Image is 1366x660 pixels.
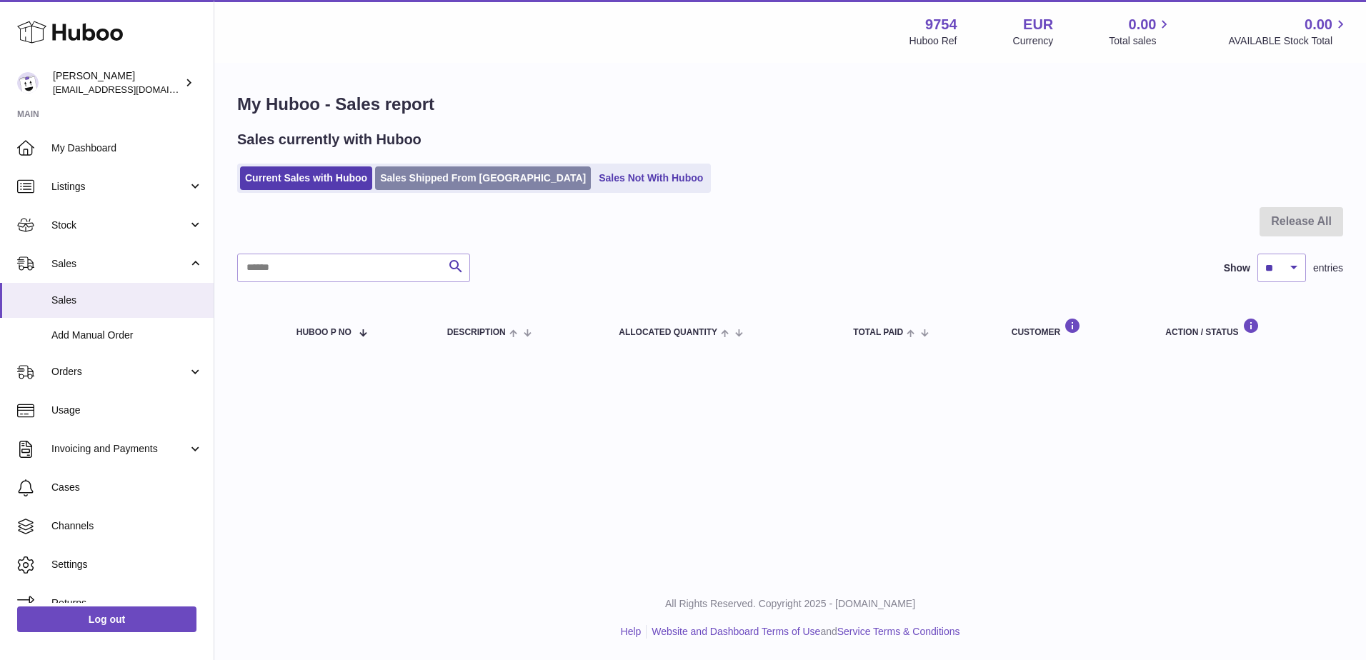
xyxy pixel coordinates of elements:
p: All Rights Reserved. Copyright 2025 - [DOMAIN_NAME] [226,597,1355,611]
a: 0.00 AVAILABLE Stock Total [1228,15,1349,48]
span: Cases [51,481,203,494]
span: Sales [51,294,203,307]
img: info@fieldsluxury.london [17,72,39,94]
span: [EMAIL_ADDRESS][DOMAIN_NAME] [53,84,210,95]
a: 0.00 Total sales [1109,15,1172,48]
a: Log out [17,606,196,632]
a: Sales Not With Huboo [594,166,708,190]
h1: My Huboo - Sales report [237,93,1343,116]
span: Sales [51,257,188,271]
li: and [647,625,959,639]
span: entries [1313,261,1343,275]
span: Orders [51,365,188,379]
div: Customer [1012,318,1137,337]
a: Sales Shipped From [GEOGRAPHIC_DATA] [375,166,591,190]
span: Total sales [1109,34,1172,48]
span: Add Manual Order [51,329,203,342]
span: Channels [51,519,203,533]
a: Current Sales with Huboo [240,166,372,190]
div: [PERSON_NAME] [53,69,181,96]
a: Website and Dashboard Terms of Use [652,626,820,637]
span: Invoicing and Payments [51,442,188,456]
a: Help [621,626,642,637]
div: Currency [1013,34,1054,48]
span: ALLOCATED Quantity [619,328,717,337]
span: Description [447,328,506,337]
strong: EUR [1023,15,1053,34]
span: 0.00 [1305,15,1332,34]
span: 0.00 [1129,15,1157,34]
span: Total paid [853,328,903,337]
div: Action / Status [1165,318,1329,337]
span: Stock [51,219,188,232]
span: Returns [51,596,203,610]
a: Service Terms & Conditions [837,626,960,637]
span: Settings [51,558,203,571]
span: Listings [51,180,188,194]
span: Huboo P no [296,328,352,337]
div: Huboo Ref [909,34,957,48]
span: My Dashboard [51,141,203,155]
span: Usage [51,404,203,417]
strong: 9754 [925,15,957,34]
span: AVAILABLE Stock Total [1228,34,1349,48]
h2: Sales currently with Huboo [237,130,422,149]
label: Show [1224,261,1250,275]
